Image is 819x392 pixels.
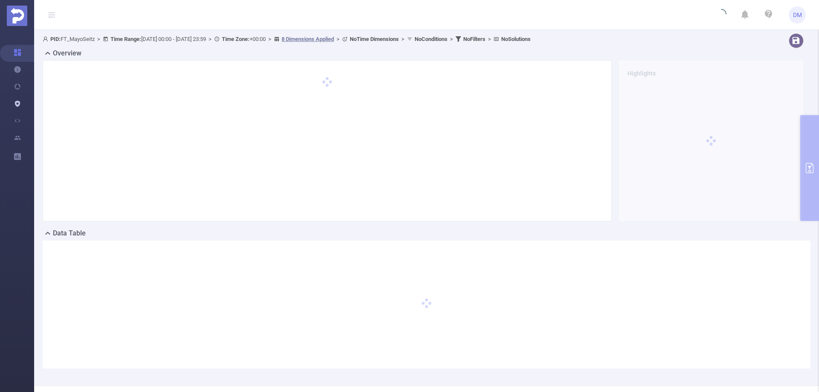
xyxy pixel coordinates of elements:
[43,36,531,42] span: FT_MayoSeitz [DATE] 00:00 - [DATE] 23:59 +00:00
[793,6,802,23] span: DM
[7,6,27,26] img: Protected Media
[501,36,531,42] b: No Solutions
[43,36,50,42] i: icon: user
[53,48,81,58] h2: Overview
[334,36,342,42] span: >
[50,36,61,42] b: PID:
[222,36,250,42] b: Time Zone:
[53,228,86,238] h2: Data Table
[266,36,274,42] span: >
[110,36,141,42] b: Time Range:
[206,36,214,42] span: >
[350,36,399,42] b: No Time Dimensions
[463,36,485,42] b: No Filters
[399,36,407,42] span: >
[716,9,726,21] i: icon: loading
[415,36,447,42] b: No Conditions
[447,36,456,42] span: >
[282,36,334,42] u: 8 Dimensions Applied
[95,36,103,42] span: >
[485,36,494,42] span: >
